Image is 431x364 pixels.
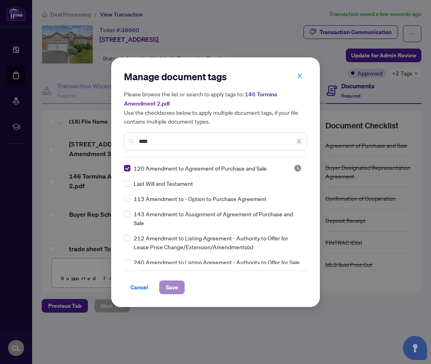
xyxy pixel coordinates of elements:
[403,336,427,360] button: Open asap
[297,73,303,79] span: close
[294,164,302,172] img: status
[134,179,193,188] span: Last Will and Testament
[134,164,267,173] span: 120 Amendment to Agreement of Purchase and Sale
[159,281,185,294] button: Save
[124,91,277,107] span: 146 Tormina Amendment 2.pdf
[294,164,302,172] span: Pending Review
[124,281,155,294] button: Cancel
[134,234,302,251] span: 212 Amendment to Listing Agreement - Authority to Offer for Lease Price Change/Extension/Amendmen...
[134,194,266,203] span: 113 Amendment to - Option to Purchase Agreement
[166,281,178,294] span: Save
[130,281,148,294] span: Cancel
[124,70,307,83] h2: Manage document tags
[124,89,307,126] h5: Please browse the list or search to apply tags to: Use the checkboxes below to apply multiple doc...
[296,138,302,144] span: close
[134,258,302,275] span: 240 Amendment to Listing Agreement - Authority to Offer for Sale Price Change/Extension/Amendment(s)
[134,209,302,227] span: 143 Amendment to Assignment of Agreement of Purchase and Sale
